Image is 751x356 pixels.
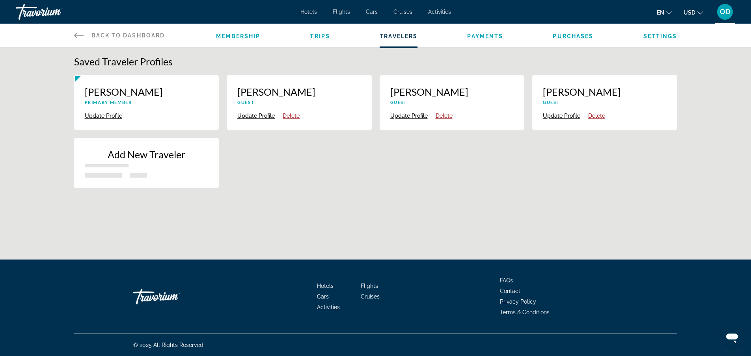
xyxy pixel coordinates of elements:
[74,24,165,47] a: Back to Dashboard
[684,9,695,16] span: USD
[317,304,340,310] a: Activities
[91,32,165,39] span: Back to Dashboard
[237,86,361,98] p: [PERSON_NAME]
[643,33,677,39] a: Settings
[237,100,361,105] p: Guest
[467,33,503,39] a: Payments
[428,9,451,15] a: Activities
[380,33,417,39] a: Travelers
[543,112,580,119] button: Update Profile {{ traveler.firstName }} {{ traveler.lastName }}
[300,9,317,15] a: Hotels
[500,309,550,315] a: Terms & Conditions
[361,283,378,289] a: Flights
[361,293,380,300] a: Cruises
[684,7,703,18] button: Change currency
[317,293,329,300] a: Cars
[310,33,330,39] a: Trips
[283,112,300,119] button: Delete Profile {{ traveler.firstName }} {{ traveler.lastName }}
[719,324,745,350] iframe: Button to launch messaging window
[500,277,513,284] a: FAQs
[390,100,514,105] p: Guest
[366,9,378,15] a: Cars
[133,342,205,348] span: © 2025 All Rights Reserved.
[85,148,209,160] p: Add New Traveler
[543,100,667,105] p: Guest
[133,285,212,308] a: Travorium
[85,112,122,119] button: Update Profile {{ traveler.firstName }} {{ traveler.lastName }}
[715,4,735,20] button: User Menu
[436,112,453,119] button: Delete Profile {{ traveler.firstName }} {{ traveler.lastName }}
[74,138,219,188] button: New traveler
[333,9,350,15] a: Flights
[588,112,605,119] button: Delete Profile {{ traveler.firstName }} {{ traveler.lastName }}
[500,299,536,305] a: Privacy Policy
[216,33,260,39] a: Membership
[237,112,275,119] button: Update Profile {{ traveler.firstName }} {{ traveler.lastName }}
[74,56,677,67] h1: Saved Traveler Profiles
[500,288,520,294] a: Contact
[657,7,672,18] button: Change language
[85,86,209,98] p: [PERSON_NAME]
[16,2,95,22] a: Travorium
[543,86,667,98] p: [PERSON_NAME]
[393,9,412,15] a: Cruises
[657,9,664,16] span: en
[85,100,209,105] p: Primary Member
[390,112,428,119] button: Update Profile {{ traveler.firstName }} {{ traveler.lastName }}
[390,86,514,98] p: [PERSON_NAME]
[317,283,334,289] a: Hotels
[720,8,731,16] span: OD
[553,33,593,39] a: Purchases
